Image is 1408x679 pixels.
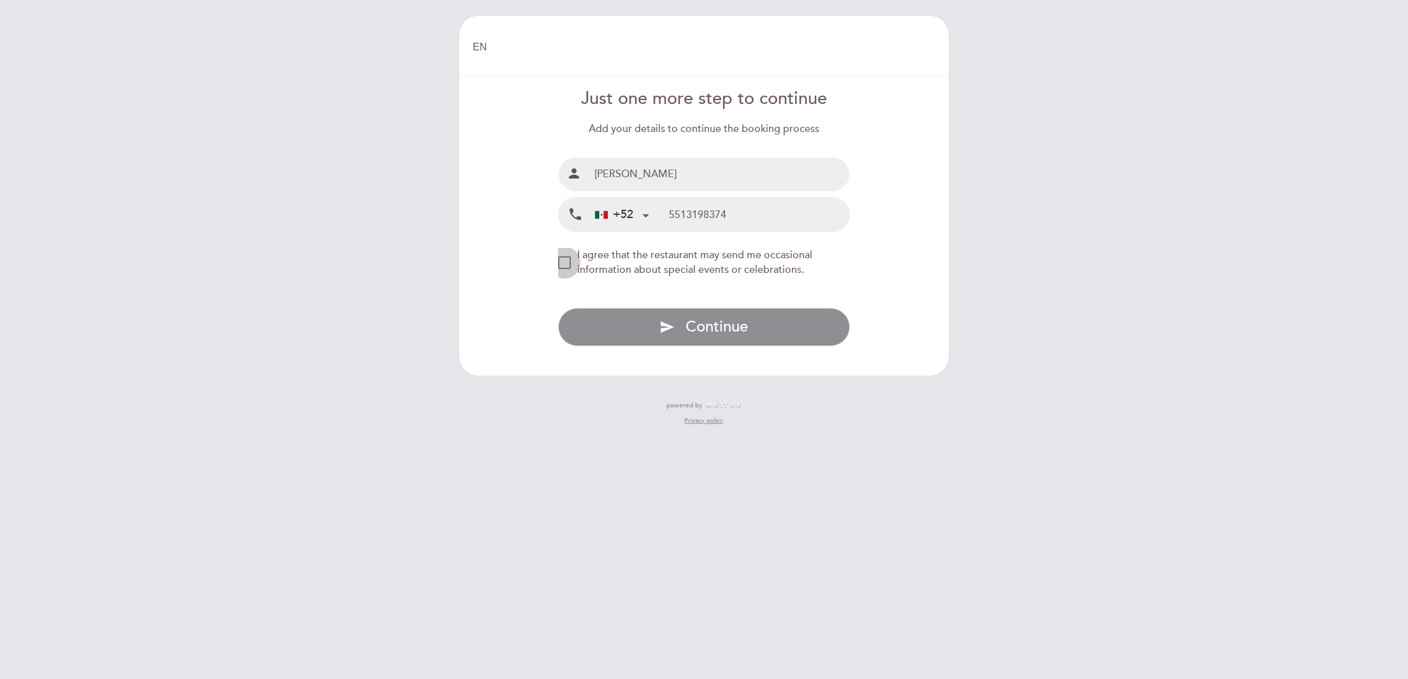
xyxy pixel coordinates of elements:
[590,198,654,231] div: Mexico (México): +52
[686,318,748,336] span: Continue
[577,249,812,276] span: I agree that the restaurant may send me occasional information about special events or celebrations.
[595,207,633,223] div: +52
[558,122,851,136] div: Add your details to continue the booking process
[669,198,849,231] input: Mobile Phone
[566,166,582,181] i: person
[558,87,851,112] div: Just one more step to continue
[705,402,742,409] img: MEITRE
[684,416,723,425] a: Privacy policy
[666,401,702,410] span: powered by
[558,308,851,346] button: send Continue
[659,319,675,335] i: send
[666,401,742,410] a: powered by
[589,157,850,191] input: Name and surname
[558,248,851,277] md-checkbox: NEW_MODAL_AGREE_RESTAURANT_SEND_OCCASIONAL_INFO
[568,207,583,223] i: local_phone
